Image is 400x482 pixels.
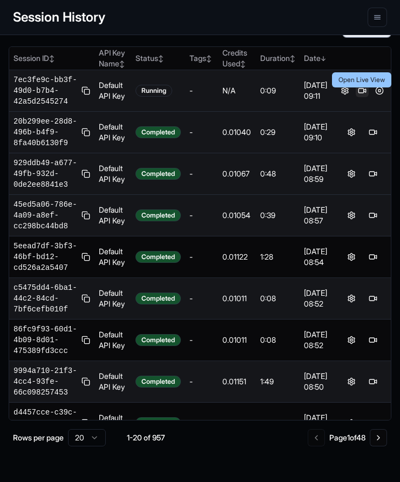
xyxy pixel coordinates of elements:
[13,53,90,64] div: Session ID
[135,53,181,64] div: Status
[189,85,213,96] div: -
[222,47,252,69] div: Credits Used
[13,432,64,443] p: Rows per page
[135,376,181,388] div: Completed
[304,412,330,434] div: [DATE] 08:48
[329,432,365,443] div: Page 1 of 48
[222,85,252,96] div: N/A
[222,293,252,304] div: 0.01011
[189,127,213,138] div: -
[94,195,131,236] td: Default API Key
[99,47,127,69] div: API Key Name
[189,168,213,179] div: -
[135,168,181,180] div: Completed
[240,60,246,68] span: ↕
[189,335,213,345] div: -
[222,210,252,221] div: 0.01054
[135,293,181,304] div: Completed
[304,163,330,185] div: [DATE] 08:59
[135,251,181,263] div: Completed
[189,418,213,429] div: -
[189,210,213,221] div: -
[260,376,295,387] div: 1:49
[135,209,181,221] div: Completed
[13,116,77,148] span: 20b299ee-28d8-496b-b4f9-8fa40b6130f9
[368,8,387,27] button: menu
[94,403,131,444] td: Default API Key
[13,365,77,398] span: 9994a710-21f3-4cc4-93fe-66c098257453
[13,407,77,439] span: d4457cce-c39c-425a-94a7-6604ea4243d8
[135,85,172,97] div: Running
[94,320,131,361] td: Default API Key
[304,121,330,143] div: [DATE] 09:10
[304,329,330,351] div: [DATE] 08:52
[304,288,330,309] div: [DATE] 08:52
[135,126,181,138] div: Completed
[13,74,77,107] span: 7ec3fe9c-bb3f-49d0-b7b4-42a5d2545274
[94,278,131,320] td: Default API Key
[304,371,330,392] div: [DATE] 08:50
[260,252,295,262] div: 1:28
[222,335,252,345] div: 0.01011
[206,55,212,63] span: ↕
[119,60,125,68] span: ↕
[222,127,252,138] div: 0.01040
[13,8,105,27] h1: Session History
[260,85,295,96] div: 0:09
[13,282,77,315] span: c5475dd4-6ba1-44c2-84cd-7bf6cefb010f
[260,335,295,345] div: 0:08
[189,293,213,304] div: -
[222,376,252,387] div: 0.01151
[332,72,391,87] div: Open Live View
[49,55,55,63] span: ↕
[260,418,295,429] div: 0:48
[189,376,213,387] div: -
[94,70,131,112] td: Default API Key
[260,53,295,64] div: Duration
[189,252,213,262] div: -
[304,80,330,101] div: [DATE] 09:11
[135,334,181,346] div: Completed
[94,153,131,195] td: Default API Key
[304,205,330,226] div: [DATE] 08:57
[189,53,213,64] div: Tags
[13,158,77,190] span: 929ddb49-a677-49fb-932d-0de2ee8841e3
[222,252,252,262] div: 0.01122
[260,210,295,221] div: 0:39
[222,168,252,179] div: 0.01067
[94,112,131,153] td: Default API Key
[260,127,295,138] div: 0:29
[13,324,77,356] span: 86fc9f93-60d1-4b09-8d01-475389fd3ccc
[321,55,326,63] span: ↓
[222,418,252,429] div: 0.01067
[260,293,295,304] div: 0:08
[94,236,131,278] td: Default API Key
[304,246,330,268] div: [DATE] 08:54
[135,417,181,429] div: Completed
[119,432,173,443] div: 1-20 of 957
[13,199,77,232] span: 45ed5a06-786e-4a09-a8ef-cc298bc44bd8
[13,241,77,273] span: 5eead7df-3bf3-46bf-bd12-cd526a2a5407
[260,168,295,179] div: 0:48
[94,361,131,403] td: Default API Key
[290,55,295,63] span: ↕
[158,55,164,63] span: ↕
[304,53,330,64] div: Date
